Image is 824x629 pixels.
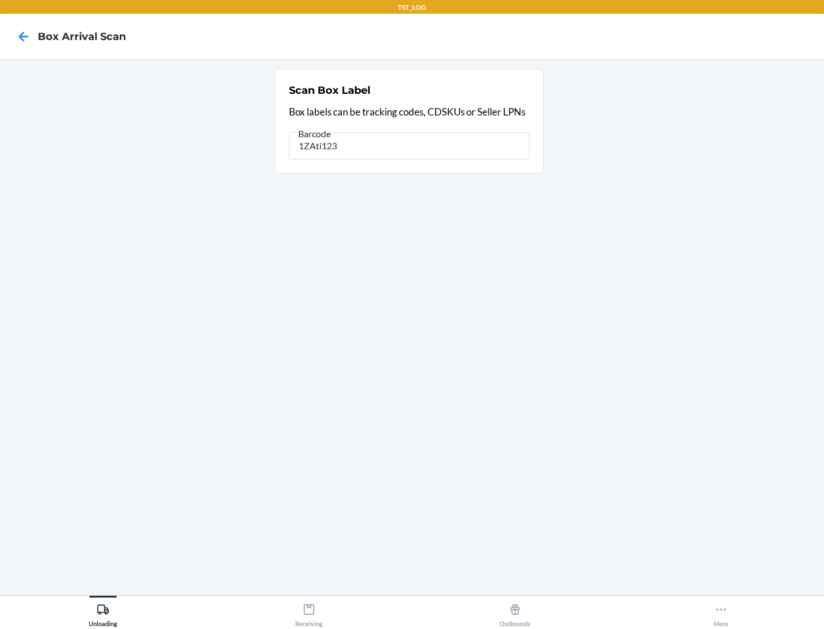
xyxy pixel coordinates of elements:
[618,596,824,627] button: More
[289,105,529,120] p: Box labels can be tracking codes, CDSKUs or Seller LPNs
[398,2,426,13] p: TST_LOG
[296,128,332,140] span: Barcode
[289,132,529,160] input: Barcode
[412,596,618,627] button: Outbounds
[206,596,412,627] button: Receiving
[295,599,323,627] div: Receiving
[714,599,728,627] div: More
[38,29,126,44] h4: Box Arrival Scan
[500,599,530,627] div: Outbounds
[289,83,370,98] h2: Scan Box Label
[89,599,117,627] div: Unloading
